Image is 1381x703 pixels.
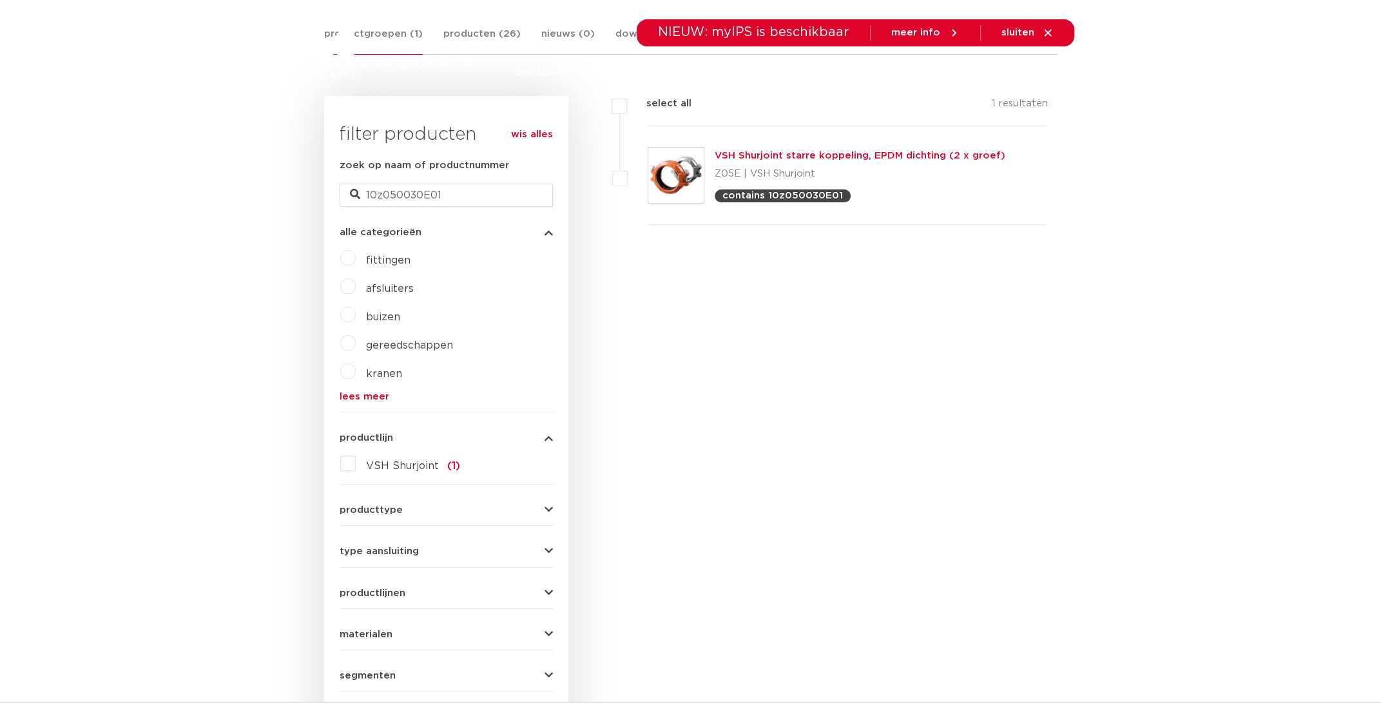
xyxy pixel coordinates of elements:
[340,505,553,515] button: producttype
[447,461,460,471] span: (1)
[340,158,509,173] label: zoek op naam of productnummer
[715,151,1005,160] a: VSH Shurjoint starre koppeling, EPDM dichting (2 x groef)
[340,546,553,556] button: type aansluiting
[658,26,849,39] span: NIEUW: myIPS is beschikbaar
[340,546,419,556] span: type aansluiting
[722,191,843,200] p: contains 10z050030E01
[340,227,421,237] span: alle categorieën
[340,184,553,207] input: zoeken
[891,28,940,37] span: meer info
[715,164,1005,184] p: Z05E | VSH Shurjoint
[340,433,393,443] span: productlijn
[516,48,947,97] nav: Menu
[340,433,553,443] button: productlijn
[661,48,729,97] a: toepassingen
[755,48,809,97] a: downloads
[1001,28,1034,37] span: sluiten
[340,122,553,148] h3: filter producten
[648,148,704,203] img: Thumbnail for VSH Shurjoint starre koppeling, EPDM dichting (2 x groef)
[366,255,410,265] a: fittingen
[516,48,568,97] a: producten
[340,630,553,639] button: materialen
[366,369,402,379] a: kranen
[366,461,439,471] span: VSH Shurjoint
[340,630,392,639] span: materialen
[594,48,635,97] a: markten
[835,48,876,97] a: services
[511,127,553,142] a: wis alles
[340,392,553,401] a: lees meer
[366,312,400,322] a: buizen
[991,96,1047,116] p: 1 resultaten
[340,588,553,598] button: productlijnen
[340,671,553,680] button: segmenten
[627,96,691,111] label: select all
[891,27,960,39] a: meer info
[340,227,553,237] button: alle categorieën
[340,671,396,680] span: segmenten
[366,340,453,351] a: gereedschappen
[366,284,414,294] a: afsluiters
[902,48,947,97] a: over ons
[1001,27,1054,39] a: sluiten
[340,588,405,598] span: productlijnen
[340,505,403,515] span: producttype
